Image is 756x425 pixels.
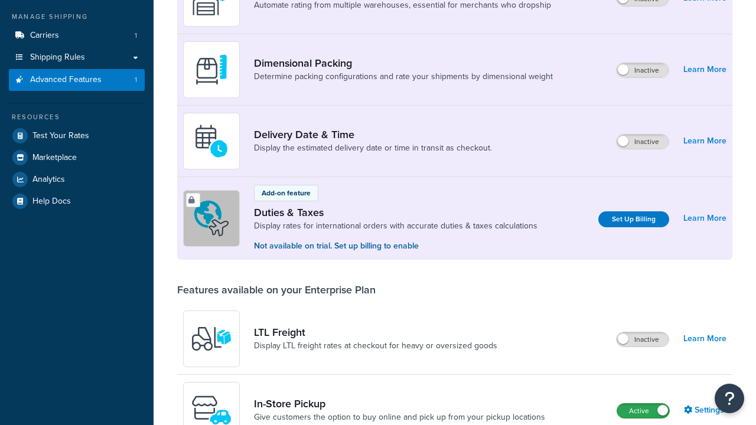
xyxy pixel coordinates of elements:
[9,169,145,190] a: Analytics
[9,147,145,168] a: Marketplace
[617,63,669,77] label: Inactive
[683,133,726,149] a: Learn More
[715,384,744,413] button: Open Resource Center
[254,411,545,423] a: Give customers the option to buy online and pick up from your pickup locations
[262,188,311,198] p: Add-on feature
[254,240,537,253] p: Not available on trial. Set up billing to enable
[617,404,669,418] label: Active
[32,175,65,185] span: Analytics
[9,25,145,47] a: Carriers1
[30,53,85,63] span: Shipping Rules
[254,340,497,352] a: Display LTL freight rates at checkout for heavy or oversized goods
[254,206,537,219] a: Duties & Taxes
[254,57,553,70] a: Dimensional Packing
[254,142,492,154] a: Display the estimated delivery date or time in transit as checkout.
[254,71,553,83] a: Determine packing configurations and rate your shipments by dimensional weight
[9,12,145,22] div: Manage Shipping
[9,112,145,122] div: Resources
[684,402,726,419] a: Settings
[30,75,102,85] span: Advanced Features
[683,61,726,78] a: Learn More
[683,331,726,347] a: Learn More
[32,131,89,141] span: Test Your Rates
[191,120,232,162] img: gfkeb5ejjkALwAAAABJRU5ErkJggg==
[9,69,145,91] li: Advanced Features
[135,31,137,41] span: 1
[9,69,145,91] a: Advanced Features1
[9,125,145,146] a: Test Your Rates
[32,153,77,163] span: Marketplace
[191,49,232,90] img: DTVBYsAAAAAASUVORK5CYII=
[191,318,232,359] img: y79ZsPf0fXUFUhFXDzUgf+ktZg5F2+ohG75+v3d2s1D9TjoU8PiyCIluIjV41seZevKCRuEjTPPOKHJsQcmKCXGdfprl3L4q7...
[683,210,726,227] a: Learn More
[254,397,545,410] a: In-Store Pickup
[617,332,669,346] label: Inactive
[617,135,669,149] label: Inactive
[9,191,145,212] a: Help Docs
[254,220,537,232] a: Display rates for international orders with accurate duties & taxes calculations
[598,211,669,227] a: Set Up Billing
[177,283,376,296] div: Features available on your Enterprise Plan
[135,75,137,85] span: 1
[30,31,59,41] span: Carriers
[254,326,497,339] a: LTL Freight
[32,197,71,207] span: Help Docs
[9,25,145,47] li: Carriers
[254,128,492,141] a: Delivery Date & Time
[9,47,145,68] a: Shipping Rules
